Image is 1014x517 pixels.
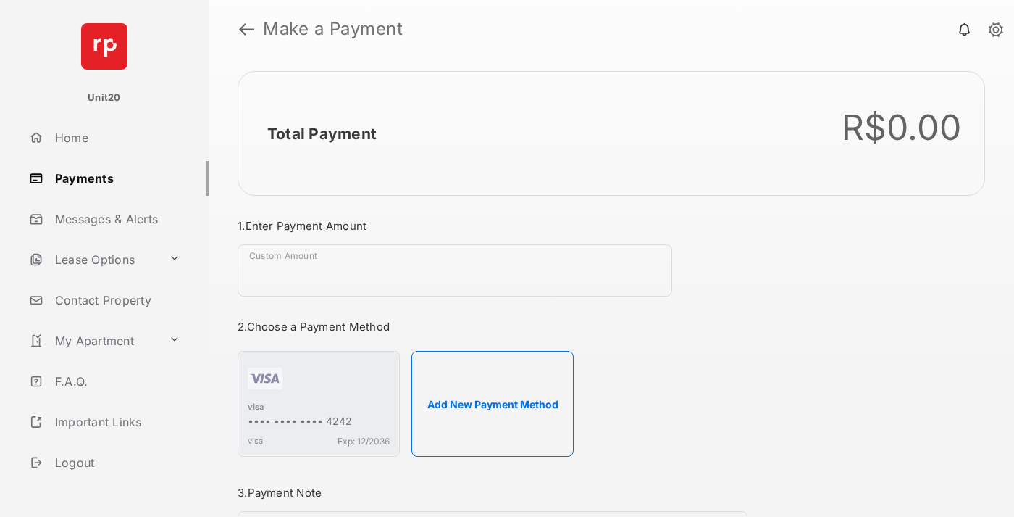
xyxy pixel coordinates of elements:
a: Contact Property [23,283,209,318]
a: Lease Options [23,242,163,277]
strong: Make a Payment [263,20,403,38]
h3: 1. Enter Payment Amount [238,219,747,233]
img: svg+xml;base64,PHN2ZyB4bWxucz0iaHR0cDovL3d3dy53My5vcmcvMjAwMC9zdmciIHdpZHRoPSI2NCIgaGVpZ2h0PSI2NC... [81,23,127,70]
div: •••• •••• •••• 4242 [248,415,390,430]
span: visa [248,436,263,447]
h3: 3. Payment Note [238,486,747,500]
a: Payments [23,161,209,196]
div: R$0.00 [842,107,962,149]
a: My Apartment [23,323,163,358]
a: Important Links [23,405,186,439]
a: F.A.Q. [23,364,209,399]
div: visa•••• •••• •••• 4242visaExp: 12/2036 [238,351,400,457]
a: Logout [23,445,209,480]
h3: 2. Choose a Payment Method [238,320,747,334]
a: Messages & Alerts [23,202,209,236]
button: Add New Payment Method [411,351,574,457]
h2: Total Payment [267,125,377,143]
div: visa [248,402,390,415]
a: Home [23,120,209,155]
p: Unit20 [88,91,121,105]
span: Exp: 12/2036 [338,436,390,447]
